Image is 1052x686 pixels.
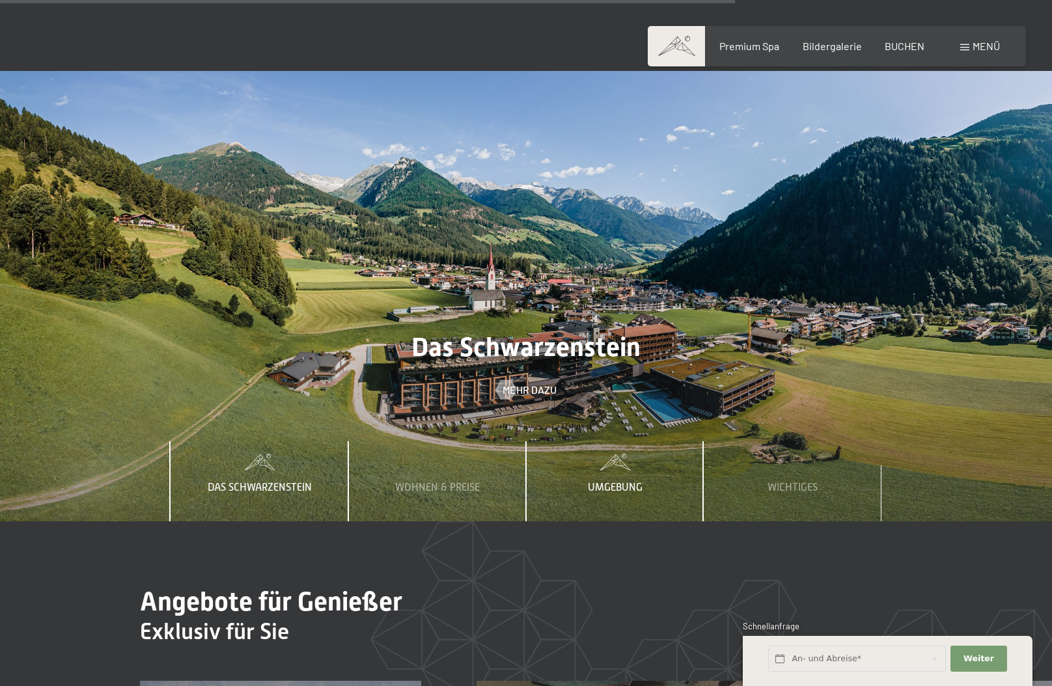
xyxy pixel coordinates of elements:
span: Wohnen & Preise [395,482,480,493]
span: Menü [973,40,1000,52]
a: Mehr dazu [496,383,557,397]
span: Exklusiv für Sie [140,618,289,644]
span: Mehr dazu [503,383,557,397]
a: BUCHEN [885,40,924,52]
a: Bildergalerie [803,40,862,52]
span: Das Schwarzenstein [411,332,641,363]
span: Angebote für Genießer [140,586,402,617]
span: Schnellanfrage [743,621,799,631]
span: Umgebung [588,482,643,493]
span: Das Schwarzenstein [208,482,312,493]
span: Weiter [963,653,994,665]
a: Premium Spa [719,40,779,52]
span: Wichtiges [768,482,818,493]
button: Weiter [950,646,1006,672]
